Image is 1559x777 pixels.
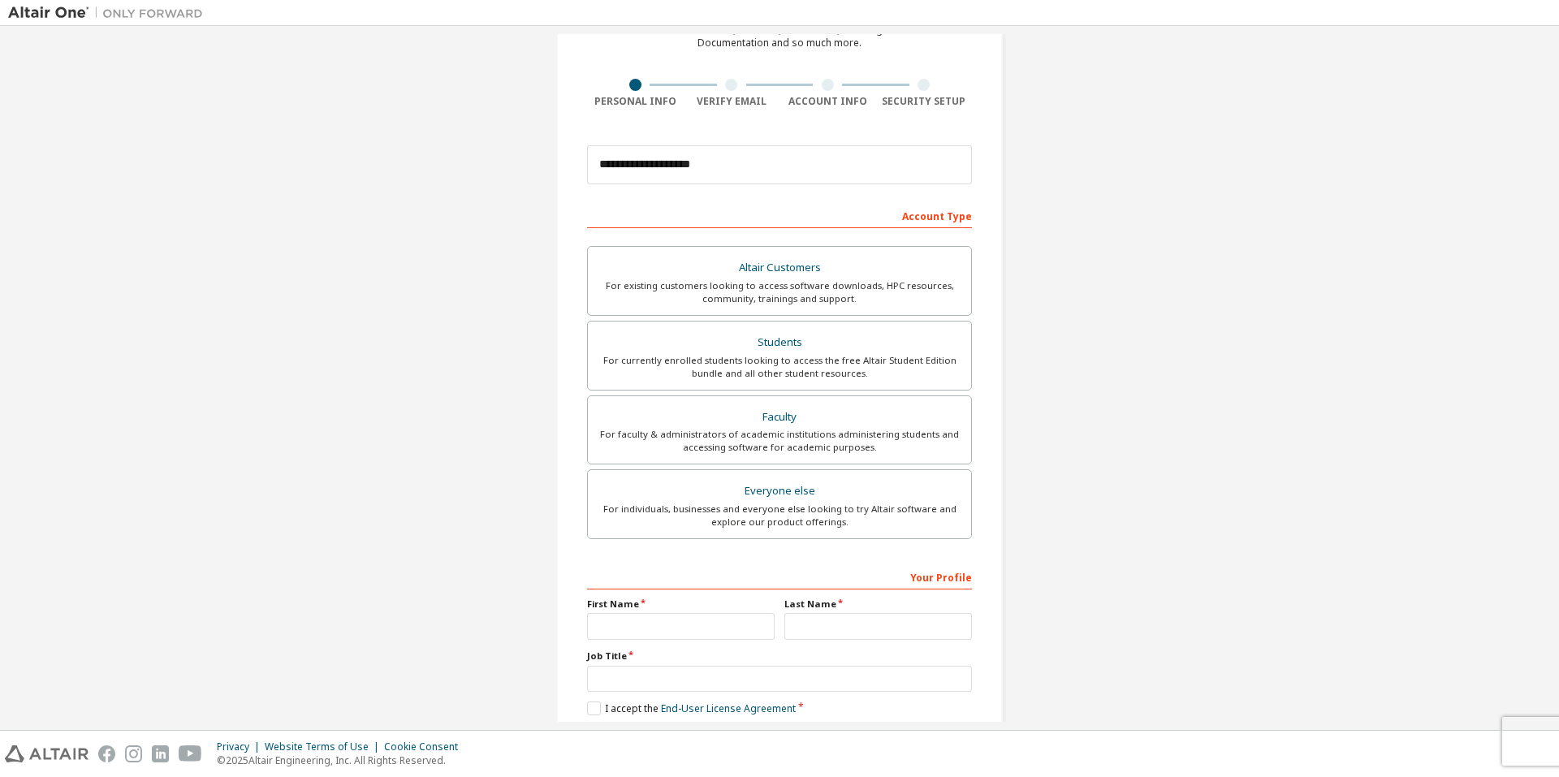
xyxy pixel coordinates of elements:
div: Faculty [598,406,961,429]
img: facebook.svg [98,745,115,762]
div: Security Setup [876,95,973,108]
div: Cookie Consent [384,740,468,753]
div: For Free Trials, Licenses, Downloads, Learning & Documentation and so much more. [667,24,892,50]
div: Altair Customers [598,257,961,279]
div: Account Type [587,202,972,228]
div: Everyone else [598,480,961,503]
label: First Name [587,598,775,611]
label: Job Title [587,650,972,663]
div: For currently enrolled students looking to access the free Altair Student Edition bundle and all ... [598,354,961,380]
div: Privacy [217,740,265,753]
img: linkedin.svg [152,745,169,762]
img: Altair One [8,5,211,21]
a: End-User License Agreement [661,701,796,715]
img: altair_logo.svg [5,745,89,762]
div: Account Info [779,95,876,108]
div: Verify Email [684,95,780,108]
div: Your Profile [587,563,972,589]
label: Last Name [784,598,972,611]
div: For faculty & administrators of academic institutions administering students and accessing softwa... [598,428,961,454]
div: For individuals, businesses and everyone else looking to try Altair software and explore our prod... [598,503,961,529]
img: instagram.svg [125,745,142,762]
p: © 2025 Altair Engineering, Inc. All Rights Reserved. [217,753,468,767]
div: Website Terms of Use [265,740,384,753]
div: Students [598,331,961,354]
div: For existing customers looking to access software downloads, HPC resources, community, trainings ... [598,279,961,305]
label: I accept the [587,701,796,715]
img: youtube.svg [179,745,202,762]
div: Personal Info [587,95,684,108]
